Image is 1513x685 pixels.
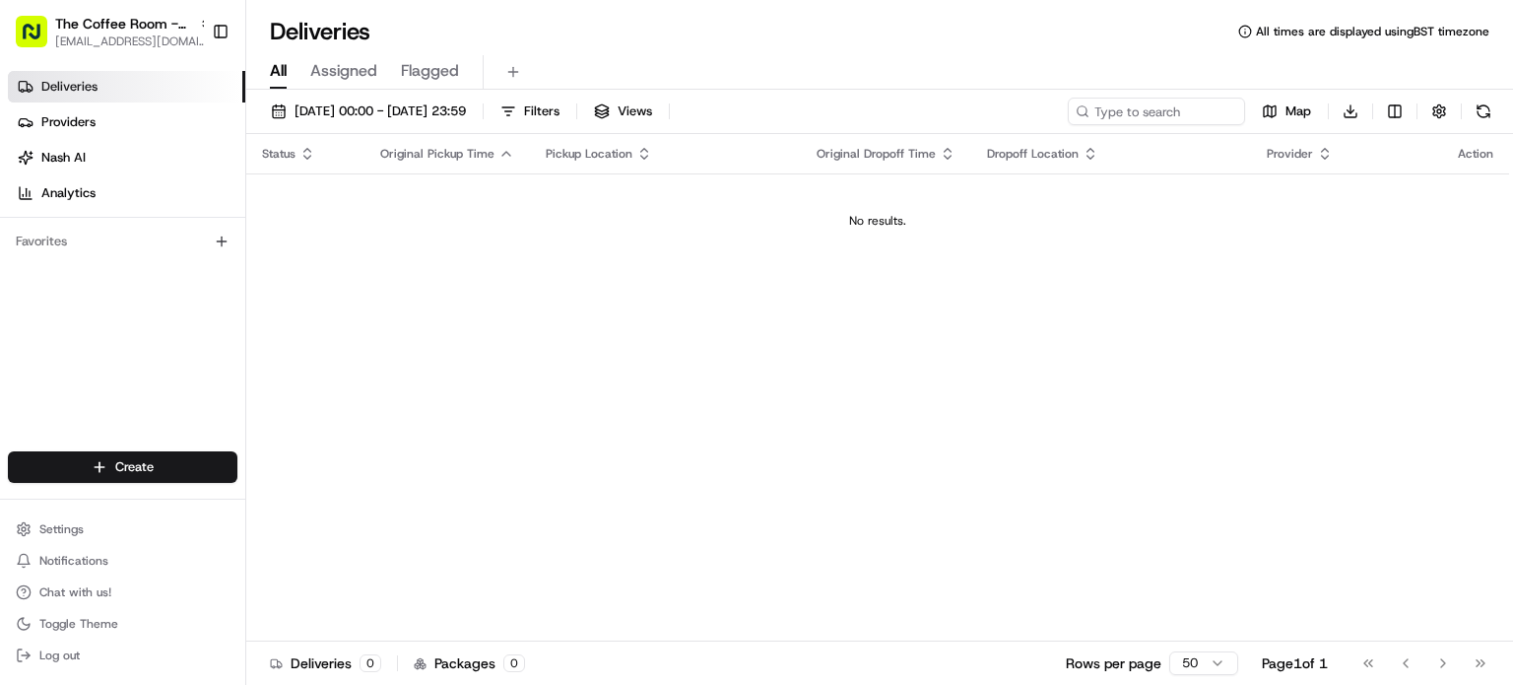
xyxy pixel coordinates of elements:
button: Map [1253,98,1320,125]
span: Nash AI [41,149,86,167]
button: [EMAIL_ADDRESS][DOMAIN_NAME] [55,34,213,49]
button: Create [8,451,237,483]
span: All times are displayed using BST timezone [1256,24,1489,39]
span: Map [1285,103,1311,120]
a: Analytics [8,177,245,209]
button: Toggle Theme [8,610,237,638]
button: Chat with us! [8,579,237,606]
div: Page 1 of 1 [1262,653,1328,673]
div: 0 [360,654,381,672]
a: Nash AI [8,142,245,173]
span: Analytics [41,184,96,202]
span: Status [262,146,296,162]
span: Filters [524,103,559,120]
span: Deliveries [41,78,98,96]
a: Providers [8,106,245,138]
span: Providers [41,113,96,131]
span: Notifications [39,553,108,569]
div: Favorites [8,226,237,257]
span: Pickup Location [546,146,632,162]
div: Action [1458,146,1493,162]
p: Rows per page [1066,653,1161,673]
h1: Deliveries [270,16,370,47]
button: [DATE] 00:00 - [DATE] 23:59 [262,98,475,125]
a: Deliveries [8,71,245,103]
div: Deliveries [270,653,381,673]
button: Notifications [8,547,237,575]
button: Refresh [1470,98,1497,125]
span: Original Dropoff Time [817,146,936,162]
span: Flagged [401,59,459,83]
button: Settings [8,515,237,543]
span: Chat with us! [39,584,111,600]
span: Views [618,103,652,120]
span: [DATE] 00:00 - [DATE] 23:59 [295,103,466,120]
div: 0 [503,654,525,672]
button: Log out [8,642,237,669]
button: Views [585,98,661,125]
span: Log out [39,648,80,663]
div: No results. [254,213,1501,229]
span: All [270,59,287,83]
span: Settings [39,521,84,537]
span: Provider [1267,146,1313,162]
input: Type to search [1068,98,1245,125]
button: Filters [492,98,568,125]
div: Packages [414,653,525,673]
button: The Coffee Room - [GEOGRAPHIC_DATA][EMAIL_ADDRESS][DOMAIN_NAME] [8,8,204,55]
span: Toggle Theme [39,616,118,632]
button: The Coffee Room - [GEOGRAPHIC_DATA] [55,14,191,34]
span: Assigned [310,59,377,83]
span: Create [115,458,154,476]
span: Dropoff Location [987,146,1079,162]
span: Original Pickup Time [380,146,494,162]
